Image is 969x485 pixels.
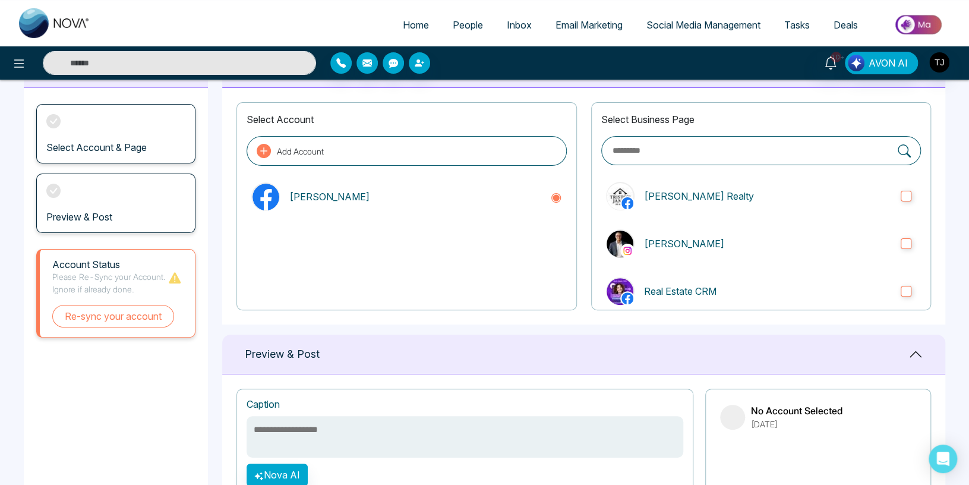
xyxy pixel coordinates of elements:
a: Deals [822,14,870,36]
a: Inbox [495,14,544,36]
button: AVON AI [845,52,918,74]
h1: Caption [247,399,280,410]
a: People [441,14,495,36]
p: Please Re-Sync your Account. Ignore if already done. [52,270,168,295]
img: instagram [621,245,633,257]
button: Add Account [247,136,566,166]
p: [PERSON_NAME] [644,237,891,251]
p: Select Business Page [601,112,921,127]
h3: Select Account & Page [46,142,147,153]
p: [DATE] [751,418,842,430]
span: Deals [834,19,858,31]
img: Market-place.gif [876,11,962,38]
a: Email Marketing [544,14,635,36]
p: [PERSON_NAME] Realty [644,189,891,203]
img: Triston James [607,231,633,257]
img: Real Estate CRM [607,278,633,305]
img: Triston James Realty [607,183,633,210]
div: Open Intercom Messenger [929,445,957,473]
input: Real Estate CRM Real Estate CRM [901,286,911,297]
a: Home [391,14,441,36]
h1: Preview & Post [245,348,320,361]
a: Tasks [772,14,822,36]
input: Triston James Realty[PERSON_NAME] Realty [901,191,911,201]
h1: Account Status [52,259,168,270]
h3: Preview & Post [46,212,112,223]
img: Nova CRM Logo [19,8,90,38]
span: Social Media Management [646,19,760,31]
a: 10+ [816,52,845,73]
img: Lead Flow [848,55,864,71]
a: Social Media Management [635,14,772,36]
img: User Avatar [929,52,949,73]
span: Home [403,19,429,31]
span: Email Marketing [555,19,623,31]
span: Tasks [784,19,810,31]
p: Add Account [277,145,324,158]
input: instagramTriston James[PERSON_NAME] [901,238,911,249]
p: [PERSON_NAME] [289,190,540,204]
span: AVON AI [869,56,908,70]
p: Real Estate CRM [644,284,891,298]
span: Inbox [507,19,532,31]
p: No Account Selected [751,404,842,418]
span: People [453,19,483,31]
span: 10+ [831,52,841,62]
button: Re-sync your account [52,305,174,327]
p: Select Account [247,112,566,127]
